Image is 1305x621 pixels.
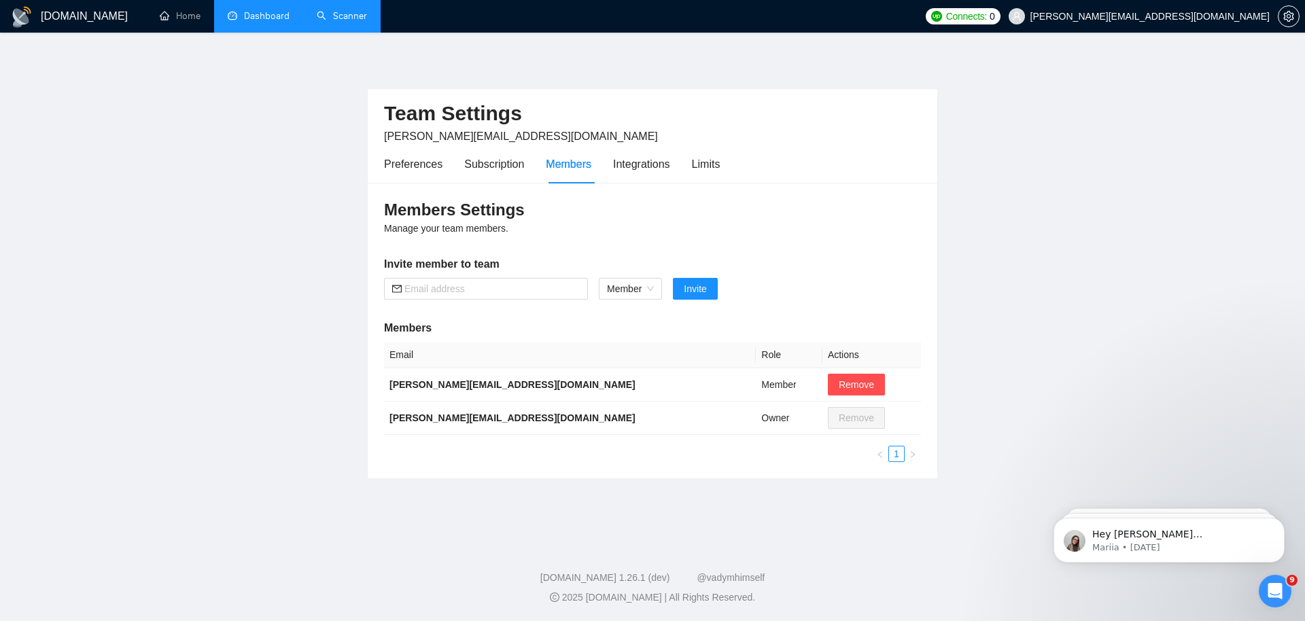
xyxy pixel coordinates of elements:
[756,342,822,368] th: Role
[828,374,885,395] button: Remove
[384,256,921,272] h5: Invite member to team
[607,279,654,299] span: Member
[909,450,917,459] span: right
[931,11,942,22] img: upwork-logo.png
[876,450,884,459] span: left
[389,379,636,390] b: [PERSON_NAME][EMAIL_ADDRESS][DOMAIN_NAME]
[404,281,580,296] input: Email address
[384,320,921,336] h5: Members
[1033,489,1305,584] iframe: Intercom notifications message
[697,572,765,583] a: @vadymhimself
[889,446,904,461] a: 1
[946,9,987,24] span: Connects:
[673,278,717,300] button: Invite
[822,342,921,368] th: Actions
[317,10,367,22] a: searchScanner
[692,156,720,173] div: Limits
[1259,575,1291,607] iframe: Intercom live chat
[384,342,756,368] th: Email
[1278,11,1299,22] span: setting
[228,10,290,22] a: dashboardDashboard
[550,592,559,602] span: copyright
[546,156,591,173] div: Members
[384,199,921,221] h3: Members Settings
[684,281,706,296] span: Invite
[905,446,921,462] button: right
[1278,5,1300,27] button: setting
[872,446,888,462] button: left
[872,446,888,462] li: Previous Page
[11,590,1294,605] div: 2025 [DOMAIN_NAME] | All Rights Reserved.
[384,100,921,128] h2: Team Settings
[905,446,921,462] li: Next Page
[540,572,670,583] a: [DOMAIN_NAME] 1.26.1 (dev)
[384,223,508,234] span: Manage your team members.
[160,10,201,22] a: homeHome
[1287,575,1298,586] span: 9
[11,6,33,28] img: logo
[1012,12,1022,21] span: user
[464,156,524,173] div: Subscription
[613,156,670,173] div: Integrations
[389,412,636,423] b: [PERSON_NAME][EMAIL_ADDRESS][DOMAIN_NAME]
[990,9,995,24] span: 0
[839,377,874,392] span: Remove
[384,156,442,173] div: Preferences
[888,446,905,462] li: 1
[756,402,822,435] td: Owner
[1278,11,1300,22] a: setting
[384,130,658,142] span: [PERSON_NAME][EMAIL_ADDRESS][DOMAIN_NAME]
[756,368,822,402] td: Member
[392,284,402,294] span: mail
